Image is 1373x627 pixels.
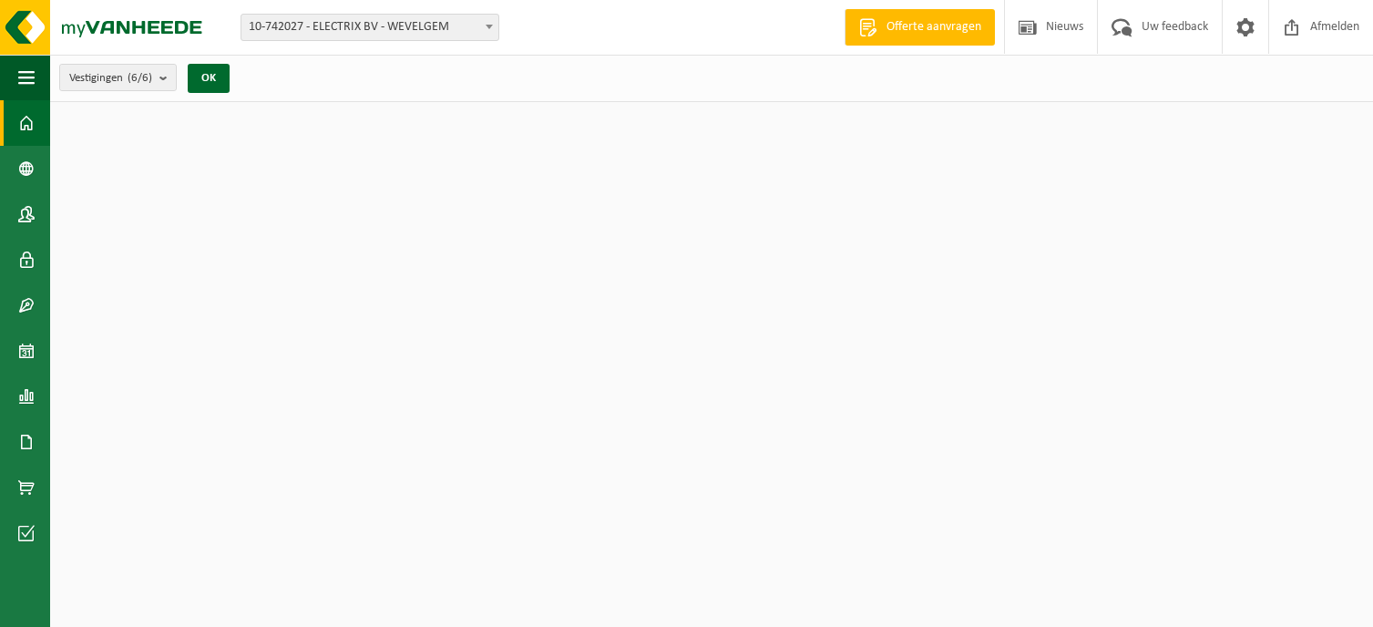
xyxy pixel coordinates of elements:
[59,64,177,91] button: Vestigingen(6/6)
[69,65,152,92] span: Vestigingen
[845,9,995,46] a: Offerte aanvragen
[188,64,230,93] button: OK
[241,15,498,40] span: 10-742027 - ELECTRIX BV - WEVELGEM
[128,72,152,84] count: (6/6)
[882,18,986,36] span: Offerte aanvragen
[241,14,499,41] span: 10-742027 - ELECTRIX BV - WEVELGEM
